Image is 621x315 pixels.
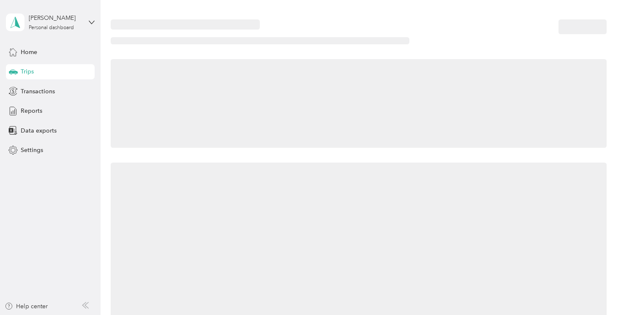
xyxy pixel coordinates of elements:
span: Trips [21,67,34,76]
span: Data exports [21,126,57,135]
iframe: Everlance-gr Chat Button Frame [574,268,621,315]
button: Help center [5,302,48,311]
span: Transactions [21,87,55,96]
span: Home [21,48,37,57]
div: Personal dashboard [29,25,74,30]
span: Reports [21,106,42,115]
div: [PERSON_NAME] [29,14,82,22]
span: Settings [21,146,43,155]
